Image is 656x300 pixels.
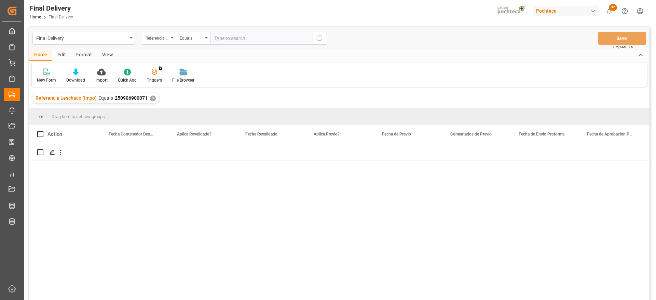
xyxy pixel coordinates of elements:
span: 32 [609,4,617,11]
div: Format [71,49,97,61]
span: Fecha de Aprobacion Proforma [587,132,633,137]
button: open menu [32,32,135,45]
span: Fecha de Previo [382,132,411,137]
div: Final Delivery [30,3,73,13]
img: pochtecaImg.jpg_1689854062.jpg [495,5,529,17]
div: Quick Add [118,77,137,83]
button: Save [598,32,646,45]
button: open menu [176,32,210,45]
div: Import [95,77,108,83]
span: Equals [98,95,113,101]
div: Pochteca [533,6,599,16]
div: Download [66,77,85,83]
span: Aplica Previo? [314,132,340,137]
span: Drag here to set row groups [52,114,105,119]
div: Home [29,49,52,61]
div: Press SPACE to select this row. [29,144,70,160]
a: Home [30,15,41,19]
span: Fecha Revalidado [245,132,277,137]
div: Edit [52,49,71,61]
span: Aplica Revalidado? [177,132,211,137]
span: Fecha de Envio Proforma [519,132,564,137]
div: Final Delivery [36,33,127,42]
div: Equals [180,33,203,41]
span: 250906900071 [115,95,148,101]
span: Comentarios de Previo [450,132,492,137]
div: New Form [37,77,56,83]
div: Referencia Leschaco (Impo) [146,33,169,41]
button: search button [313,32,327,45]
button: Pochteca [533,4,602,17]
div: ✕ [150,96,156,101]
button: show 32 new notifications [602,3,617,19]
span: Ctrl/CMD + S [613,44,633,49]
button: open menu [142,32,176,45]
span: Referencia Leschaco (Impo) [36,95,97,101]
div: View [97,49,118,61]
span: Fecha Contenedor Descargado [109,132,154,137]
div: File Browser [172,77,194,83]
button: Help Center [617,3,632,19]
input: Type to search [210,32,313,45]
div: Action [47,131,62,137]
